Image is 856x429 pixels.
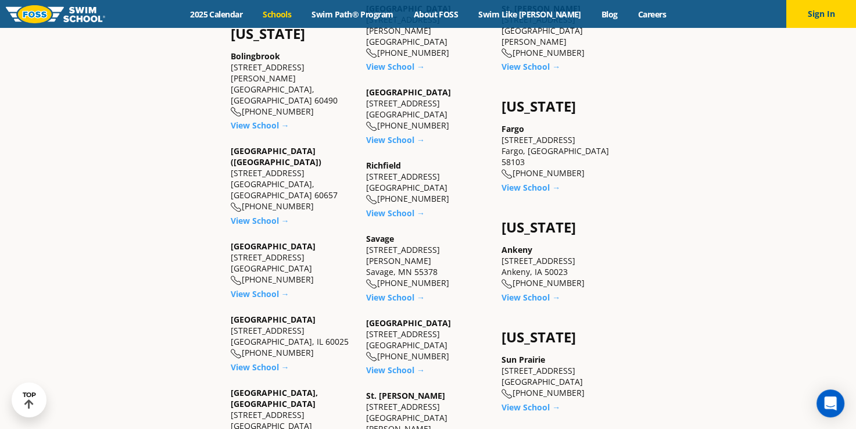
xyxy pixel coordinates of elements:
div: [STREET_ADDRESS] Ankeny, IA 50023 [PHONE_NUMBER] [502,244,625,289]
div: [STREET_ADDRESS][PERSON_NAME] Savage, MN 55378 [PHONE_NUMBER] [366,233,490,289]
a: Careers [628,9,676,20]
img: location-phone-o-icon.svg [231,276,242,285]
a: [GEOGRAPHIC_DATA] [231,241,316,252]
a: Ankeny [502,244,532,255]
div: [STREET_ADDRESS] [GEOGRAPHIC_DATA][PERSON_NAME] [PHONE_NUMBER] [502,3,625,59]
a: View School → [366,208,425,219]
a: Schools [253,9,302,20]
a: Richfield [366,160,401,171]
img: FOSS Swim School Logo [6,5,105,23]
a: St. [PERSON_NAME] [366,390,445,401]
a: View School → [502,182,560,193]
a: Savage [366,233,394,244]
img: location-phone-o-icon.svg [231,349,242,359]
a: About FOSS [403,9,468,20]
div: [STREET_ADDRESS] [GEOGRAPHIC_DATA] [PHONE_NUMBER] [231,241,354,285]
div: [STREET_ADDRESS] [GEOGRAPHIC_DATA] [PHONE_NUMBER] [502,354,625,399]
a: View School → [366,364,425,376]
h4: [US_STATE] [502,219,625,235]
div: Open Intercom Messenger [816,389,844,417]
a: View School → [231,288,289,299]
div: [STREET_ADDRESS] [GEOGRAPHIC_DATA] [PHONE_NUMBER] [366,160,490,205]
a: [GEOGRAPHIC_DATA] ([GEOGRAPHIC_DATA]) [231,145,321,167]
img: location-phone-o-icon.svg [366,48,377,58]
a: View School → [366,134,425,145]
a: View School → [502,402,560,413]
h4: [US_STATE] [502,329,625,345]
div: [STREET_ADDRESS] [GEOGRAPHIC_DATA] [PHONE_NUMBER] [366,317,490,362]
a: Blog [591,9,628,20]
a: Swim Like [PERSON_NAME] [468,9,592,20]
a: View School → [231,120,289,131]
div: [STREET_ADDRESS][PERSON_NAME] [GEOGRAPHIC_DATA] [PHONE_NUMBER] [366,3,490,59]
img: location-phone-o-icon.svg [231,202,242,212]
div: [STREET_ADDRESS] [GEOGRAPHIC_DATA], [GEOGRAPHIC_DATA] 60657 [PHONE_NUMBER] [231,145,354,212]
img: location-phone-o-icon.svg [366,195,377,205]
a: Bolingbrook [231,51,280,62]
a: Sun Prairie [502,354,545,365]
img: location-phone-o-icon.svg [502,48,513,58]
a: View School → [366,292,425,303]
h4: [US_STATE] [231,26,354,42]
a: 2025 Calendar [180,9,253,20]
div: [STREET_ADDRESS][PERSON_NAME] [GEOGRAPHIC_DATA], [GEOGRAPHIC_DATA] 60490 [PHONE_NUMBER] [231,51,354,117]
a: View School → [502,61,560,72]
img: location-phone-o-icon.svg [502,389,513,399]
div: [STREET_ADDRESS] [GEOGRAPHIC_DATA], IL 60025 [PHONE_NUMBER] [231,314,354,359]
a: [GEOGRAPHIC_DATA] [366,317,451,328]
a: Swim Path® Program [302,9,403,20]
img: location-phone-o-icon.svg [231,107,242,117]
a: [GEOGRAPHIC_DATA] [231,314,316,325]
a: View School → [366,61,425,72]
img: location-phone-o-icon.svg [502,169,513,179]
div: TOP [23,391,36,409]
a: View School → [231,362,289,373]
img: location-phone-o-icon.svg [366,279,377,289]
img: location-phone-o-icon.svg [502,279,513,289]
div: [STREET_ADDRESS] [GEOGRAPHIC_DATA] [PHONE_NUMBER] [366,87,490,131]
a: View School → [231,215,289,226]
a: Fargo [502,123,524,134]
h4: [US_STATE] [502,98,625,115]
a: View School → [502,292,560,303]
img: location-phone-o-icon.svg [366,352,377,362]
a: [GEOGRAPHIC_DATA], [GEOGRAPHIC_DATA] [231,387,318,409]
div: [STREET_ADDRESS] Fargo, [GEOGRAPHIC_DATA] 58103 [PHONE_NUMBER] [502,123,625,179]
a: [GEOGRAPHIC_DATA] [366,87,451,98]
img: location-phone-o-icon.svg [366,121,377,131]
